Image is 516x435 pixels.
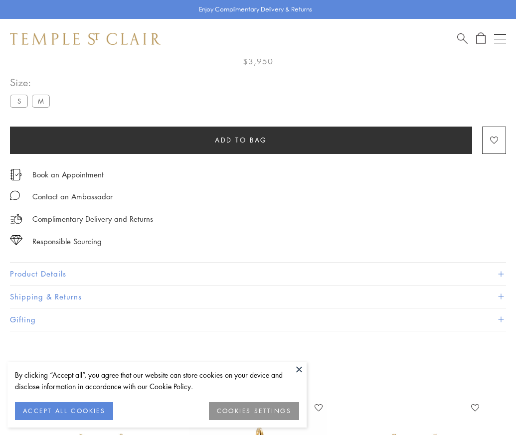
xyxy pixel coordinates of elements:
span: Size: [10,74,54,91]
button: Gifting [10,308,506,331]
a: Book an Appointment [32,169,104,180]
button: Add to bag [10,127,472,154]
div: By clicking “Accept all”, you agree that our website can store cookies on your device and disclos... [15,369,299,392]
button: ACCEPT ALL COOKIES [15,402,113,420]
button: Shipping & Returns [10,286,506,308]
a: Search [457,32,468,45]
img: MessageIcon-01_2.svg [10,190,20,200]
button: Product Details [10,263,506,285]
div: Contact an Ambassador [32,190,113,203]
label: M [32,95,50,107]
img: icon_sourcing.svg [10,235,22,245]
button: Open navigation [494,33,506,45]
img: Temple St. Clair [10,33,161,45]
p: Enjoy Complimentary Delivery & Returns [199,4,312,14]
button: COOKIES SETTINGS [209,402,299,420]
img: icon_delivery.svg [10,213,22,225]
span: Add to bag [215,135,267,145]
a: Open Shopping Bag [476,32,486,45]
p: Complimentary Delivery and Returns [32,213,153,225]
label: S [10,95,28,107]
div: Responsible Sourcing [32,235,102,248]
span: $3,950 [243,55,273,68]
img: icon_appointment.svg [10,169,22,180]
